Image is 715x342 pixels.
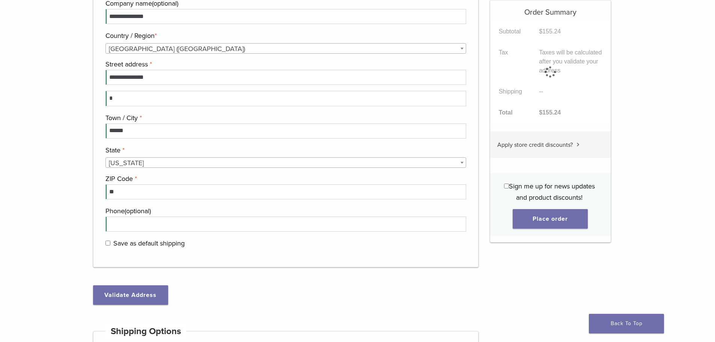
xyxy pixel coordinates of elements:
span: Country / Region [105,43,467,54]
span: Iowa [105,157,467,168]
label: Town / City [105,112,465,124]
h4: Shipping Options [105,322,187,340]
span: Sign me up for news updates and product discounts! [509,182,595,202]
input: Sign me up for news updates and product discounts! [504,184,509,188]
span: United States (US) [106,44,466,54]
input: Save as default shipping [105,241,110,246]
h5: Order Summary [490,0,611,17]
label: Phone [105,205,465,217]
a: Back To Top [589,314,664,333]
span: Iowa [106,158,466,168]
label: Street address [105,59,465,70]
label: Save as default shipping [105,238,465,249]
label: ZIP Code [105,173,465,184]
label: State [105,145,465,156]
button: Validate Address [93,285,168,305]
span: (optional) [125,207,151,215]
span: Apply store credit discounts? [497,141,573,149]
button: Place order [513,209,588,229]
img: caret.svg [577,143,580,146]
label: Country / Region [105,30,465,41]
